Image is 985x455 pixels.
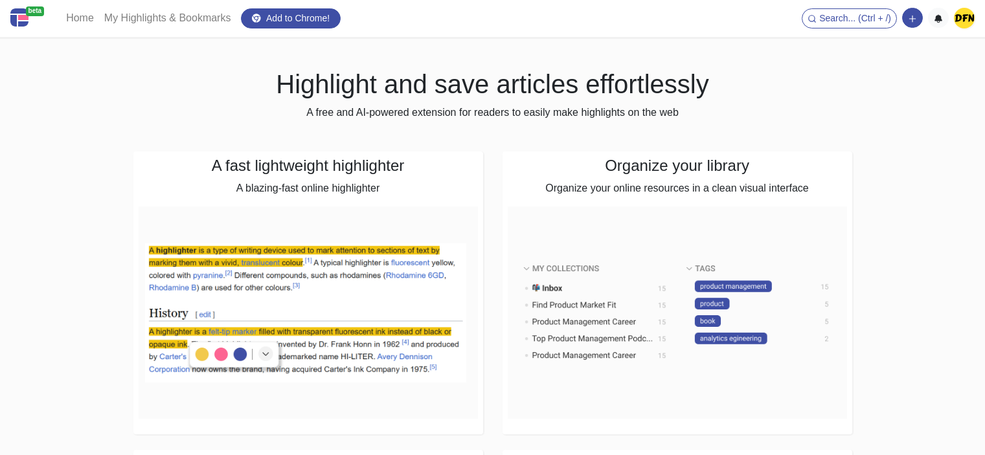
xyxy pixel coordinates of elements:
[10,8,28,27] img: Centroly
[802,8,897,28] button: Search... (Ctrl + /)
[10,5,51,32] a: beta
[508,157,847,175] h4: Organize your library
[133,105,852,120] p: A free and AI-powered extension for readers to easily make highlights on the web
[508,206,847,419] img: Organize your library
[241,8,341,28] a: Add to Chrome!
[139,206,478,419] img: A fast lightweight highlighter
[954,8,975,28] img: dailyfreshnews
[139,157,478,175] h4: A fast lightweight highlighter
[819,13,891,23] span: Search... (Ctrl + /)
[26,6,45,16] span: beta
[139,181,478,196] p: A blazing-fast online highlighter
[61,5,99,31] a: Home
[508,181,847,196] p: Organize your online resources in a clean visual interface
[133,69,852,100] h1: Highlight and save articles effortlessly
[99,5,236,31] a: My Highlights & Bookmarks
